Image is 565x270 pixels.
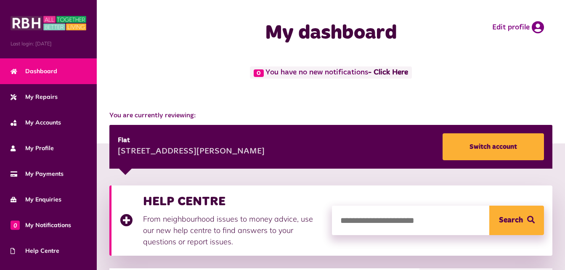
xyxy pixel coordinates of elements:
div: Flat [118,135,265,146]
span: Search [499,206,523,235]
span: Last login: [DATE] [11,40,86,48]
span: You have no new notifications [250,66,412,79]
span: My Enquiries [11,195,61,204]
span: Help Centre [11,246,59,255]
span: Dashboard [11,67,57,76]
span: My Repairs [11,93,58,101]
span: You are currently reviewing: [109,111,552,121]
a: Edit profile [492,21,544,34]
div: [STREET_ADDRESS][PERSON_NAME] [118,146,265,158]
a: - Click Here [368,69,408,77]
h1: My dashboard [222,21,440,45]
a: Switch account [443,133,544,160]
span: My Profile [11,144,54,153]
span: 0 [11,220,20,230]
span: My Payments [11,169,64,178]
button: Search [489,206,544,235]
h3: HELP CENTRE [143,194,324,209]
span: My Notifications [11,221,71,230]
span: My Accounts [11,118,61,127]
p: From neighbourhood issues to money advice, use our new help centre to find answers to your questi... [143,213,324,247]
img: MyRBH [11,15,86,32]
span: 0 [254,69,264,77]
